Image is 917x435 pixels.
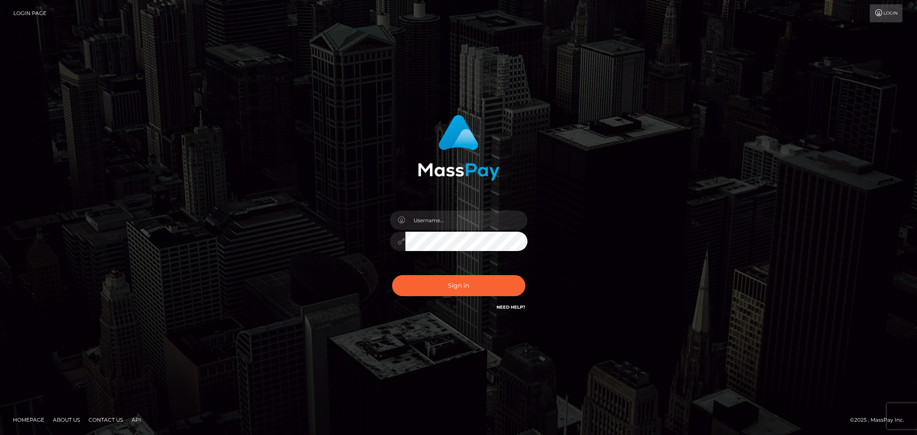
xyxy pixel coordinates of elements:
a: Login Page [13,4,46,22]
a: API [128,413,144,426]
input: Username... [405,211,528,230]
a: Contact Us [85,413,126,426]
a: About Us [49,413,83,426]
div: © 2025 , MassPay Inc. [850,415,911,425]
img: MassPay Login [418,115,500,181]
a: Need Help? [497,304,525,310]
button: Sign in [392,275,525,296]
a: Login [870,4,902,22]
a: Homepage [9,413,48,426]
